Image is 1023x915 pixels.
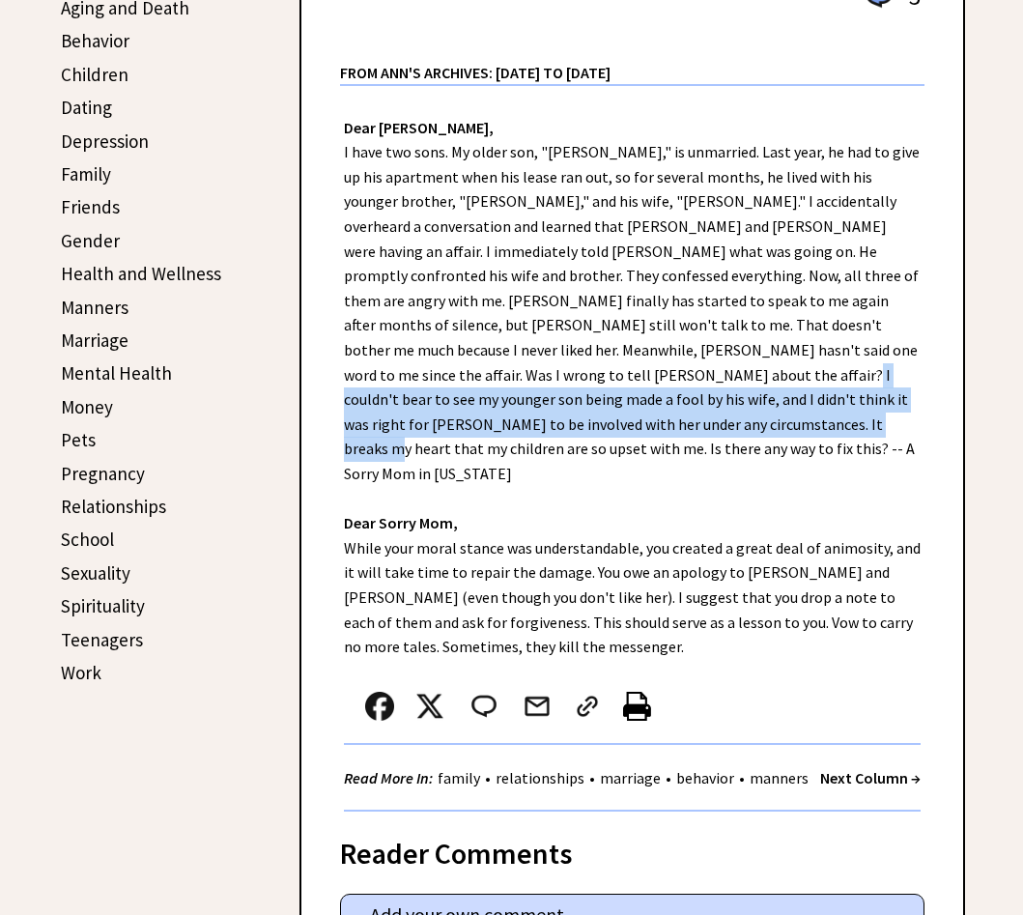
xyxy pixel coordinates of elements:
[61,262,221,285] a: Health and Wellness
[61,462,145,485] a: Pregnancy
[415,692,444,721] img: x_small.png
[61,329,128,352] a: Marriage
[523,692,552,721] img: mail.png
[61,661,101,684] a: Work
[344,118,494,137] strong: Dear [PERSON_NAME],
[61,296,128,319] a: Manners
[595,768,666,787] a: marriage
[61,63,128,86] a: Children
[61,594,145,617] a: Spirituality
[61,495,166,518] a: Relationships
[340,833,924,864] div: Reader Comments
[344,766,813,790] div: • • • •
[573,692,602,721] img: link_02.png
[745,768,813,787] a: manners
[301,86,963,812] div: I have two sons. My older son, "[PERSON_NAME]," is unmarried. Last year, he had to give up his ap...
[61,195,120,218] a: Friends
[623,692,651,721] img: printer%20icon.png
[61,628,143,651] a: Teenagers
[61,162,111,186] a: Family
[61,29,129,52] a: Behavior
[344,513,458,532] strong: Dear Sorry Mom,
[61,229,120,252] a: Gender
[61,395,113,418] a: Money
[820,768,921,787] a: Next Column →
[61,528,114,551] a: School
[61,361,172,385] a: Mental Health
[61,129,149,153] a: Depression
[61,561,130,585] a: Sexuality
[433,768,485,787] a: family
[61,96,112,119] a: Dating
[61,428,96,451] a: Pets
[491,768,589,787] a: relationships
[468,692,500,721] img: message_round%202.png
[365,692,394,721] img: facebook.png
[340,33,924,84] div: From Ann's Archives: [DATE] to [DATE]
[671,768,739,787] a: behavior
[344,768,433,787] strong: Read More In:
